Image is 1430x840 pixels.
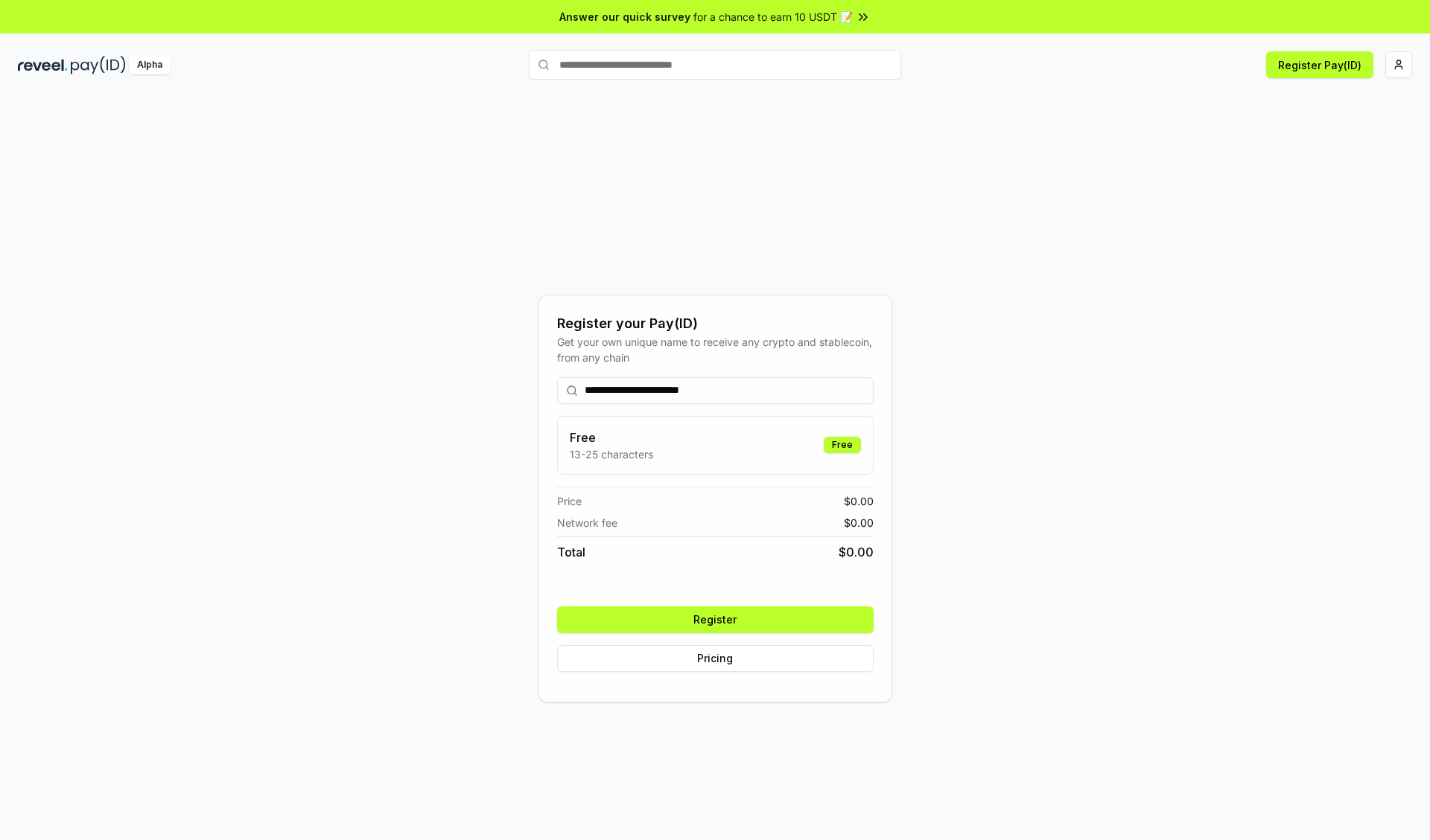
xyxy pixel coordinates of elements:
[557,493,582,509] span: Price
[1266,51,1373,78] button: Register Pay(ID)
[557,515,617,530] span: Network fee
[839,543,874,561] span: $ 0.00
[129,56,171,74] div: Alpha
[559,9,690,25] span: Answer our quick survey
[570,446,653,462] p: 13-25 characters
[844,515,874,530] span: $ 0.00
[18,56,68,74] img: reveel_dark
[693,9,853,25] span: for a chance to earn 10 USDT 📝
[570,429,653,446] h3: Free
[824,437,861,453] div: Free
[557,606,874,633] button: Register
[71,56,126,74] img: pay_id
[557,543,585,561] span: Total
[557,313,874,334] div: Register your Pay(ID)
[557,645,874,672] button: Pricing
[844,493,874,509] span: $ 0.00
[557,334,874,365] div: Get your own unique name to receive any crypto and stablecoin, from any chain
